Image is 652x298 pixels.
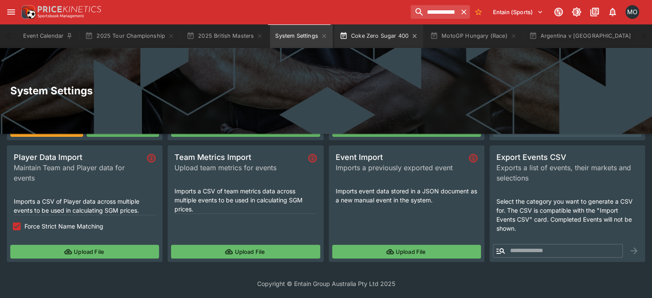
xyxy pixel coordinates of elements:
[623,3,642,21] button: Matt Oliver
[174,152,304,162] span: Team Metrics Import
[171,245,320,259] button: Upload File
[14,163,144,183] span: Maintain Team and Player data for events
[3,4,19,20] button: open drawer
[488,5,548,19] button: Select Tenant
[19,3,36,21] img: PriceKinetics Logo
[411,5,458,19] input: search
[174,163,304,173] span: Upload team metrics for events
[496,197,638,233] p: Select the category you want to generate a CSV for. The CSV is compatible with the "Import Events...
[174,187,316,214] p: Imports a CSV of team metrics data across multiple events to be used in calculating SGM prices.
[38,14,84,18] img: Sportsbook Management
[587,4,602,20] button: Documentation
[551,4,566,20] button: Connected to PK
[425,24,522,48] button: MotoGP Hungary (Race)
[270,24,332,48] button: System Settings
[605,4,620,20] button: Notifications
[569,4,584,20] button: Toggle light/dark mode
[80,24,180,48] button: 2025 Tour Championship
[18,24,78,48] button: Event Calendar
[38,6,101,12] img: PriceKinetics
[10,245,159,259] button: Upload File
[10,84,642,97] h2: System Settings
[524,24,646,48] button: Argentina v [GEOGRAPHIC_DATA]
[14,152,144,162] span: Player Data Import
[332,245,481,259] button: Upload File
[336,163,466,173] span: Imports a previously exported event
[14,197,156,215] p: Imports a CSV of Player data across multiple events to be used in calculating SGM prices.
[336,152,466,162] span: Event Import
[336,187,478,205] p: Imports event data stored in a JSON document as a new manual event in the system.
[496,152,638,162] span: Export Events CSV
[472,5,485,19] button: No Bookmarks
[625,5,639,19] div: Matt Oliver
[24,222,103,231] span: Force Strict Name Matching
[181,24,268,48] button: 2025 British Masters
[334,24,423,48] button: Coke Zero Sugar 400
[496,163,638,183] span: Exports a list of events, their markets and selections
